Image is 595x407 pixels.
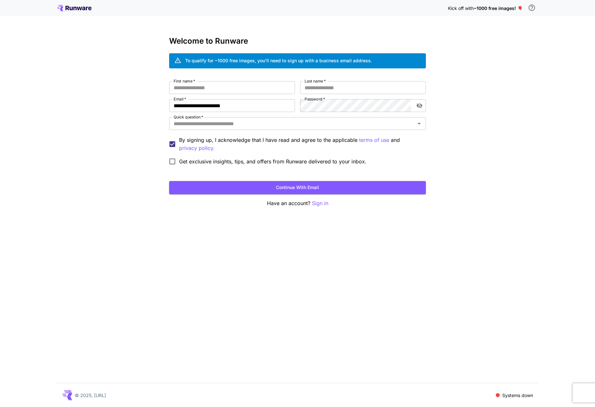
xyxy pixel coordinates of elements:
p: Systems down [502,392,533,399]
label: Last name [305,78,326,84]
button: In order to qualify for free credit, you need to sign up with a business email address and click ... [525,1,538,14]
button: Sign in [312,199,328,207]
p: Have an account? [169,199,426,207]
button: Continue with email [169,181,426,194]
label: Password [305,96,325,102]
label: First name [174,78,195,84]
button: By signing up, I acknowledge that I have read and agree to the applicable and privacy policy. [359,136,389,144]
div: To qualify for ~1000 free images, you’ll need to sign up with a business email address. [185,57,372,64]
h3: Welcome to Runware [169,37,426,46]
p: terms of use [359,136,389,144]
label: Quick question [174,114,203,120]
span: ~1000 free images! 🎈 [474,5,523,11]
button: By signing up, I acknowledge that I have read and agree to the applicable terms of use and [179,144,215,152]
p: privacy policy. [179,144,215,152]
p: © 2025, [URL] [75,392,106,399]
button: Open [415,119,424,128]
span: Get exclusive insights, tips, and offers from Runware delivered to your inbox. [179,158,366,165]
span: Kick off with [448,5,474,11]
p: By signing up, I acknowledge that I have read and agree to the applicable and [179,136,421,152]
button: toggle password visibility [414,100,425,111]
label: Email [174,96,186,102]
